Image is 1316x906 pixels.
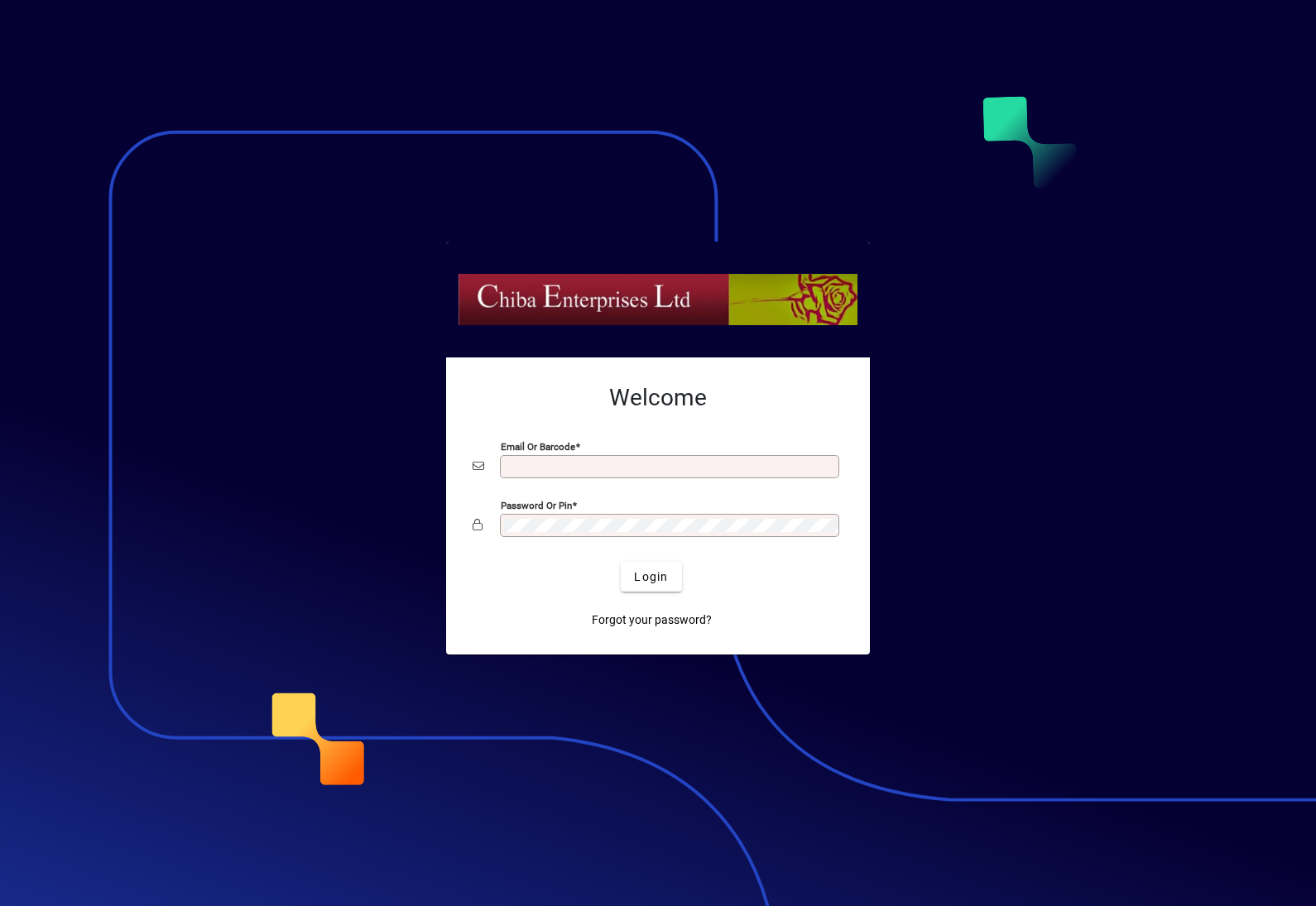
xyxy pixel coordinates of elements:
h2: Welcome [473,384,843,412]
span: Login [634,568,668,586]
a: Forgot your password? [585,605,718,635]
mat-label: Password or Pin [501,500,572,511]
button: Login [621,562,681,592]
span: Forgot your password? [592,611,712,629]
mat-label: Email or Barcode [501,441,575,453]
